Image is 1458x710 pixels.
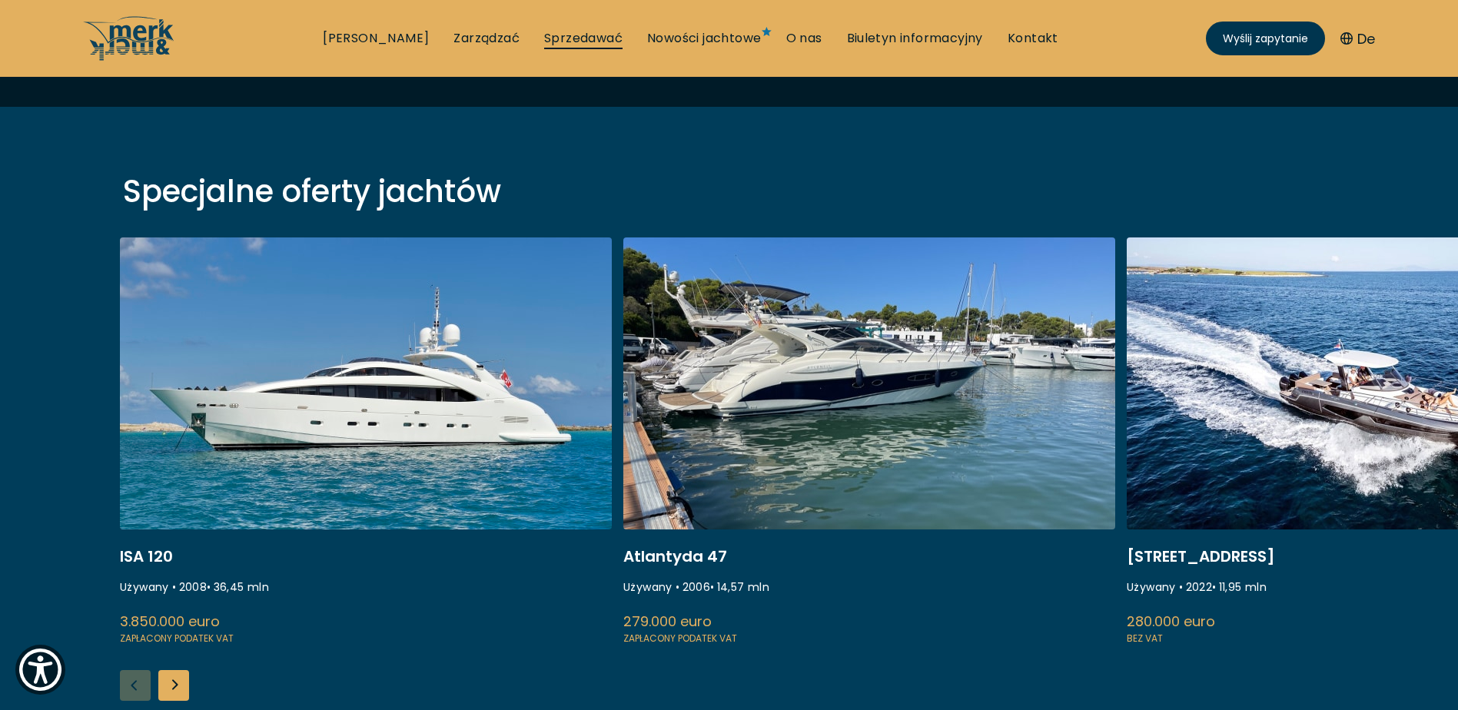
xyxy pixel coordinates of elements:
[647,30,761,47] a: Nowości jachtowe
[83,48,175,66] a: /
[1357,28,1375,49] font: De
[1223,31,1308,47] span: Wyślij zapytanie
[647,29,761,47] font: Nowości jachtowe
[1206,22,1325,55] a: Wyślij zapytanie
[15,645,65,695] button: Show Accessibility Preferences
[544,30,623,47] a: Sprzedawać
[1340,28,1375,49] button: De
[158,670,189,701] div: Następny slajd
[453,30,520,47] a: Zarządzać
[786,30,822,47] a: O nas
[847,30,983,47] a: Biuletyn informacyjny
[323,30,429,47] a: Kupić
[1008,30,1058,47] a: Kontakt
